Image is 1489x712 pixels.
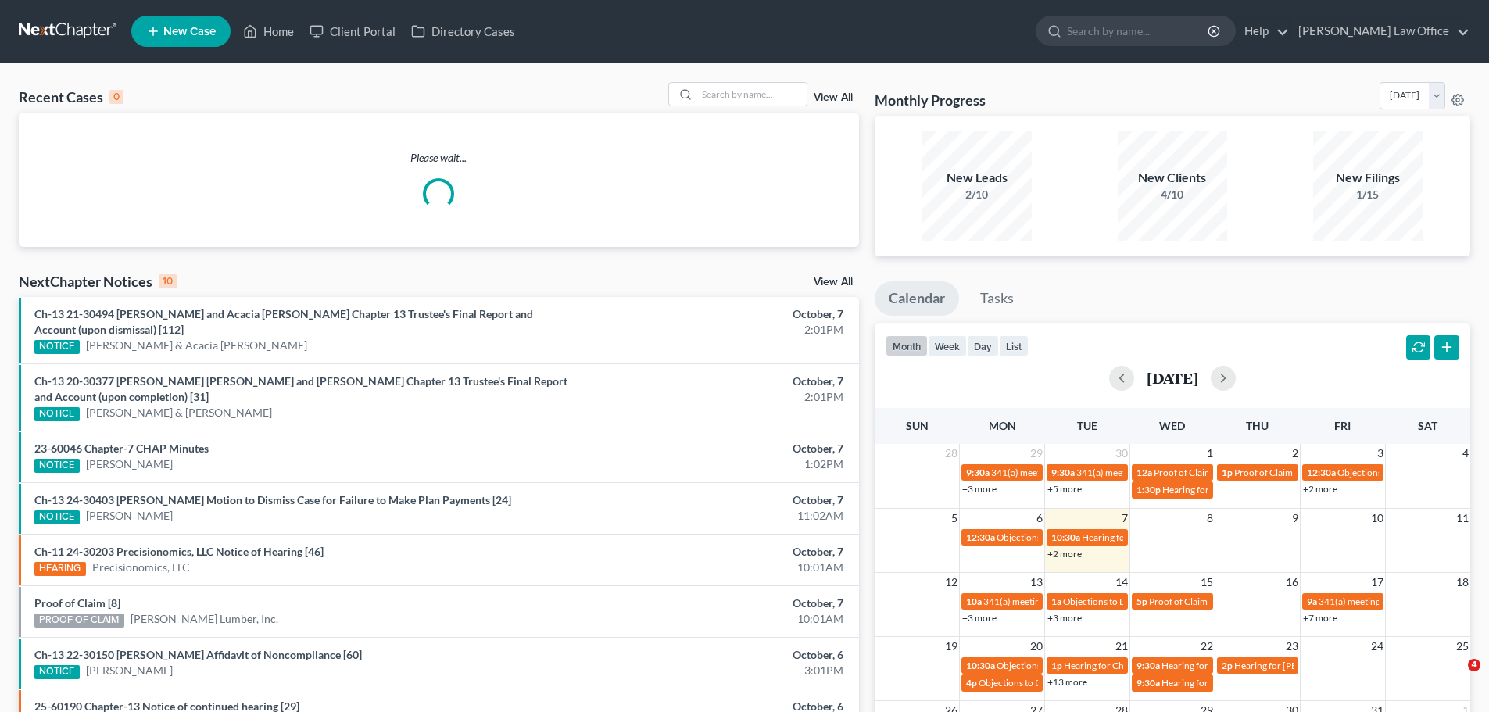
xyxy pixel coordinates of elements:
span: New Case [163,26,216,38]
div: 1/15 [1313,187,1423,202]
span: 24 [1369,637,1385,656]
span: 10 [1369,509,1385,528]
a: Ch-13 24-30403 [PERSON_NAME] Motion to Dismiss Case for Failure to Make Plan Payments [24] [34,493,511,506]
a: Ch-11 24-30203 Precisionomics, LLC Notice of Hearing [46] [34,545,324,558]
a: Home [235,17,302,45]
iframe: Intercom live chat [1436,659,1473,696]
button: list [999,335,1029,356]
a: +3 more [962,612,997,624]
div: October, 6 [584,647,843,663]
div: HEARING [34,562,86,576]
span: 341(a) meeting for [PERSON_NAME] & [PERSON_NAME] [1076,467,1310,478]
span: Tue [1077,419,1097,432]
span: Hearing for [PERSON_NAME] & [PERSON_NAME] [1161,677,1366,689]
span: 11 [1455,509,1470,528]
a: +7 more [1303,612,1337,624]
a: Client Portal [302,17,403,45]
a: +2 more [1047,548,1082,560]
button: day [967,335,999,356]
div: October, 7 [584,374,843,389]
span: 16 [1284,573,1300,592]
p: Please wait... [19,150,859,166]
span: 12:30a [966,531,995,543]
span: 2p [1222,660,1233,671]
span: Hearing for [PERSON_NAME] & [PERSON_NAME] [1161,660,1366,671]
div: New Filings [1313,169,1423,187]
span: Hearing for [PERSON_NAME] [1082,531,1204,543]
span: 12:30a [1307,467,1336,478]
span: Sat [1418,419,1437,432]
div: October, 7 [584,441,843,456]
span: 9:30a [966,467,990,478]
span: 7 [1120,509,1129,528]
a: [PERSON_NAME] Lumber, Inc. [131,611,278,627]
a: Calendar [875,281,959,316]
input: Search by name... [697,83,807,106]
a: [PERSON_NAME] [86,508,173,524]
span: Thu [1246,419,1269,432]
a: [PERSON_NAME] [86,663,173,678]
span: Proof of Claim Deadline - Standard for [PERSON_NAME] [1234,467,1464,478]
span: 9 [1290,509,1300,528]
div: 11:02AM [584,508,843,524]
span: Objections to Discharge Due (PFMC-7) for [PERSON_NAME] [997,531,1244,543]
span: 1 [1205,444,1215,463]
a: +13 more [1047,676,1087,688]
a: +5 more [1047,483,1082,495]
span: 5 [950,509,959,528]
span: 18 [1455,573,1470,592]
span: 341(a) meeting for [PERSON_NAME] [983,596,1134,607]
h3: Monthly Progress [875,91,986,109]
div: New Clients [1118,169,1227,187]
span: 5p [1136,596,1147,607]
a: [PERSON_NAME] & [PERSON_NAME] [86,405,272,420]
span: 1p [1222,467,1233,478]
button: month [886,335,928,356]
span: 2 [1290,444,1300,463]
div: 0 [109,90,123,104]
span: 29 [1029,444,1044,463]
span: 25 [1455,637,1470,656]
span: 1a [1051,596,1061,607]
span: Fri [1334,419,1351,432]
a: [PERSON_NAME] [86,456,173,472]
span: 19 [943,637,959,656]
button: week [928,335,967,356]
div: NOTICE [34,340,80,354]
span: 4p [966,677,977,689]
a: [PERSON_NAME] & Acacia [PERSON_NAME] [86,338,307,353]
span: 12a [1136,467,1152,478]
h2: [DATE] [1147,370,1198,386]
span: 14 [1114,573,1129,592]
span: 4 [1468,659,1480,671]
div: NOTICE [34,459,80,473]
span: 3 [1376,444,1385,463]
span: Objections to Discharge Due (PFMC-7) for [PERSON_NAME] [997,660,1244,671]
span: Proof of Claim Deadline - Government for [PERSON_NAME] [1149,596,1394,607]
a: [PERSON_NAME] Law Office [1290,17,1469,45]
a: Ch-13 21-30494 [PERSON_NAME] and Acacia [PERSON_NAME] Chapter 13 Trustee's Final Report and Accou... [34,307,533,336]
div: 4/10 [1118,187,1227,202]
div: New Leads [922,169,1032,187]
span: 13 [1029,573,1044,592]
a: +3 more [962,483,997,495]
span: 20 [1029,637,1044,656]
a: Help [1237,17,1289,45]
div: 10:01AM [584,560,843,575]
span: Hearing for [PERSON_NAME] [1162,484,1284,496]
span: Sun [906,419,929,432]
span: Hearing for Cheyenne Czech [1064,660,1181,671]
div: NOTICE [34,510,80,524]
div: 10 [159,274,177,288]
a: +3 more [1047,612,1082,624]
div: 2/10 [922,187,1032,202]
div: 10:01AM [584,611,843,627]
div: 1:02PM [584,456,843,472]
span: 17 [1369,573,1385,592]
span: 4 [1461,444,1470,463]
a: Ch-13 22-30150 [PERSON_NAME] Affidavit of Noncompliance [60] [34,648,362,661]
span: 15 [1199,573,1215,592]
div: October, 7 [584,492,843,508]
a: Ch-13 20-30377 [PERSON_NAME] [PERSON_NAME] and [PERSON_NAME] Chapter 13 Trustee's Final Report an... [34,374,567,403]
a: Proof of Claim [8] [34,596,120,610]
